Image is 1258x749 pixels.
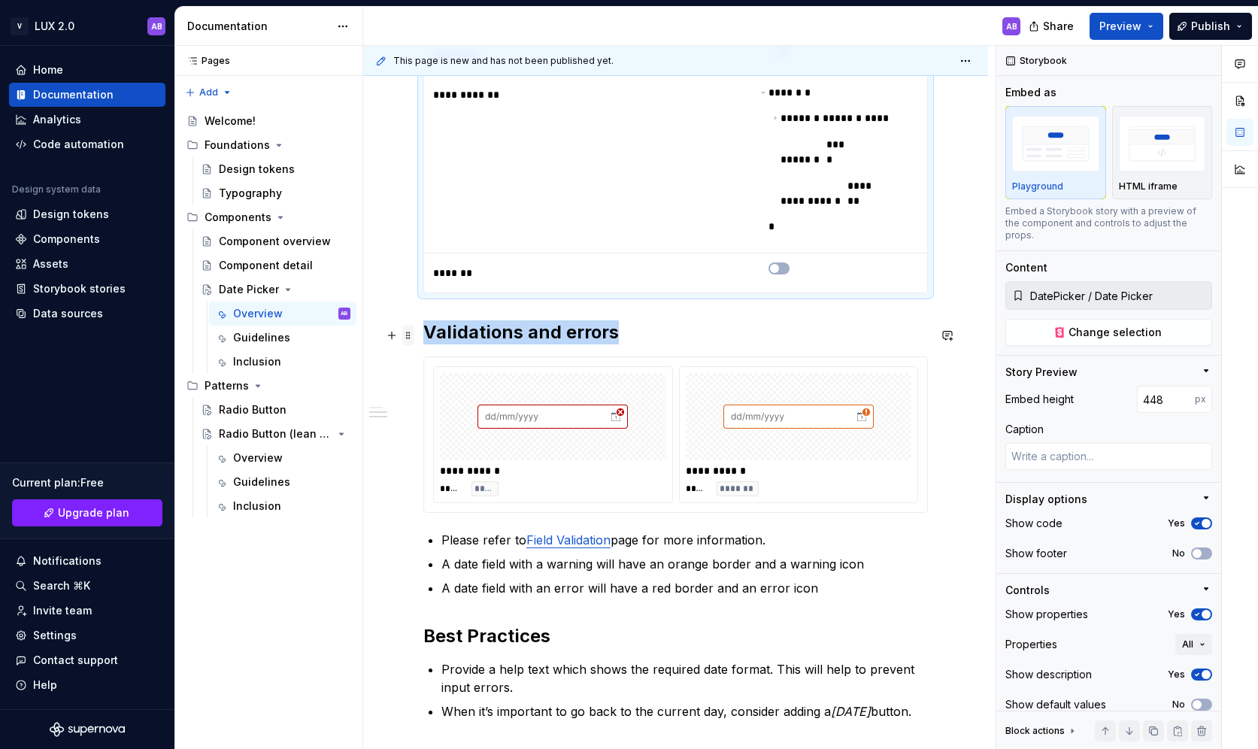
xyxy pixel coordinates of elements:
[233,499,281,514] div: Inclusion
[195,157,356,181] a: Design tokens
[1005,583,1212,598] button: Controls
[1005,516,1062,531] div: Show code
[33,87,114,102] div: Documentation
[9,252,165,276] a: Assets
[209,470,356,494] a: Guidelines
[1169,13,1252,40] button: Publish
[33,306,103,321] div: Data sources
[180,205,356,229] div: Components
[1112,106,1213,199] button: placeholderHTML iframe
[1182,638,1193,650] span: All
[1005,422,1044,437] div: Caption
[9,227,165,251] a: Components
[33,653,118,668] div: Contact support
[180,109,356,133] a: Welcome!
[1005,392,1074,407] div: Embed height
[219,426,332,441] div: Radio Button (lean approach)
[219,162,295,177] div: Design tokens
[33,678,57,693] div: Help
[1005,365,1212,380] button: Story Preview
[831,704,871,719] em: [DATE]
[1172,699,1185,711] label: No
[441,555,928,573] p: A date field with a warning will have an orange border and a warning icon
[423,320,928,344] h2: Validations and errors
[180,55,230,67] div: Pages
[33,112,81,127] div: Analytics
[9,549,165,573] button: Notifications
[341,306,348,321] div: AB
[33,553,102,569] div: Notifications
[33,232,100,247] div: Components
[1191,19,1230,34] span: Publish
[1005,583,1050,598] div: Controls
[180,133,356,157] div: Foundations
[9,202,165,226] a: Design tokens
[11,17,29,35] div: V
[209,350,356,374] a: Inclusion
[195,253,356,277] a: Component detail
[1012,180,1063,193] p: Playground
[195,422,356,446] a: Radio Button (lean approach)
[1137,386,1195,413] input: Auto
[1005,720,1078,741] div: Block actions
[9,58,165,82] a: Home
[195,398,356,422] a: Radio Button
[33,207,109,222] div: Design tokens
[3,10,171,42] button: VLUX 2.0AB
[209,446,356,470] a: Overview
[12,183,101,196] div: Design system data
[195,181,356,205] a: Typography
[1168,517,1185,529] label: Yes
[1005,492,1087,507] div: Display options
[33,137,124,152] div: Code automation
[50,722,125,737] svg: Supernova Logo
[219,402,286,417] div: Radio Button
[219,282,279,297] div: Date Picker
[1005,697,1106,712] div: Show default values
[393,55,614,67] span: This page is new and has not been published yet.
[1021,13,1084,40] button: Share
[209,326,356,350] a: Guidelines
[9,648,165,672] button: Contact support
[205,210,271,225] div: Components
[526,532,611,547] a: Field Validation
[233,306,283,321] div: Overview
[12,499,162,526] a: Upgrade plan
[9,673,165,697] button: Help
[33,62,63,77] div: Home
[9,574,165,598] button: Search ⌘K
[219,234,331,249] div: Component overview
[9,623,165,647] a: Settings
[1005,546,1067,561] div: Show footer
[195,277,356,302] a: Date Picker
[1005,319,1212,346] button: Change selection
[180,109,356,518] div: Page tree
[1119,180,1178,193] p: HTML iframe
[441,702,928,720] p: When it’s important to go back to the current day, consider adding a button.
[1099,19,1141,34] span: Preview
[9,302,165,326] a: Data sources
[1005,492,1212,507] button: Display options
[1005,205,1212,241] div: Embed a Storybook story with a preview of the component and controls to adjust the props.
[1119,116,1206,171] img: placeholder
[1006,20,1017,32] div: AB
[219,258,313,273] div: Component detail
[233,330,290,345] div: Guidelines
[1195,393,1206,405] p: px
[1005,85,1056,100] div: Embed as
[9,83,165,107] a: Documentation
[233,450,283,465] div: Overview
[1005,637,1057,652] div: Properties
[1012,116,1099,171] img: placeholder
[195,229,356,253] a: Component overview
[1005,260,1047,275] div: Content
[9,277,165,301] a: Storybook stories
[199,86,218,99] span: Add
[33,281,126,296] div: Storybook stories
[180,82,237,103] button: Add
[205,114,256,129] div: Welcome!
[35,19,74,34] div: LUX 2.0
[33,256,68,271] div: Assets
[151,20,162,32] div: AB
